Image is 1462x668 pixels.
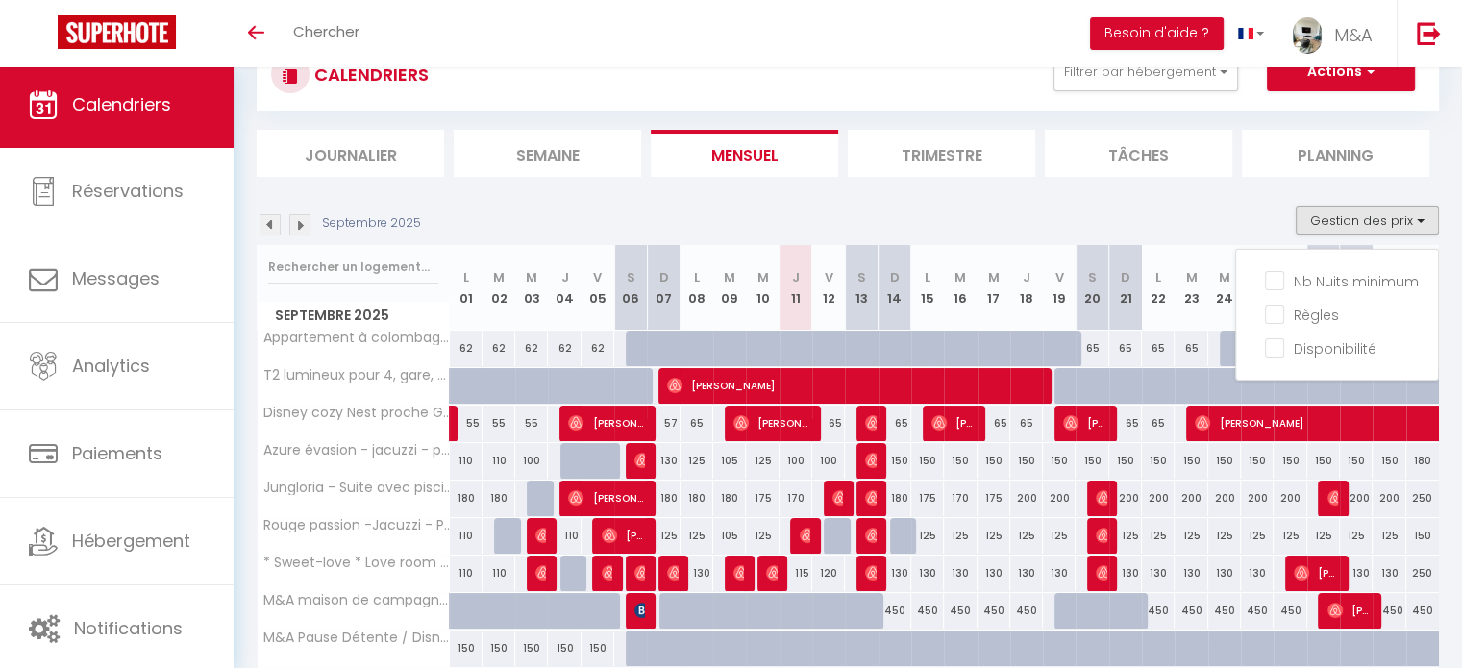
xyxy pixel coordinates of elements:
[1241,518,1274,554] div: 125
[1406,481,1439,516] div: 250
[865,480,876,516] span: [PERSON_NAME]
[515,631,548,666] div: 150
[681,556,713,591] div: 130
[857,268,866,286] abbr: S
[1373,593,1405,629] div: 450
[450,631,483,666] div: 150
[944,481,977,516] div: 170
[865,555,876,591] span: [PERSON_NAME]
[548,245,581,331] th: 04
[1406,443,1439,479] div: 180
[1142,481,1175,516] div: 200
[1340,518,1373,554] div: 125
[483,443,515,479] div: 110
[582,245,614,331] th: 05
[593,268,602,286] abbr: V
[1142,331,1175,366] div: 65
[780,245,812,331] th: 11
[1175,518,1207,554] div: 125
[848,130,1035,177] li: Trimestre
[667,555,678,591] span: [PERSON_NAME]
[1142,443,1175,479] div: 150
[634,592,645,629] span: Seeruttun Zahra
[602,555,612,591] span: [PERSON_NAME]
[978,556,1010,591] div: 130
[1010,518,1043,554] div: 125
[322,214,421,233] p: Septembre 2025
[1063,405,1106,441] span: [PERSON_NAME]
[260,556,453,570] span: * Sweet-love * Love room près de Disney / Parking
[602,517,645,554] span: [PERSON_NAME]
[548,631,581,666] div: 150
[293,21,359,41] span: Chercher
[1340,481,1373,516] div: 200
[978,593,1010,629] div: 450
[647,443,680,479] div: 130
[911,593,944,629] div: 450
[1142,556,1175,591] div: 130
[1121,268,1130,286] abbr: D
[1274,245,1306,331] th: 26
[780,443,812,479] div: 100
[1175,481,1207,516] div: 200
[713,481,746,516] div: 180
[74,616,183,640] span: Notifications
[1053,53,1238,91] button: Filtrer par hébergement
[260,631,453,645] span: M&A Pause Détente / Disney / [GEOGRAPHIC_DATA] / Wifi / Bureau
[260,518,453,532] span: Rouge passion -Jacuzzi - Parking - près de [GEOGRAPHIC_DATA]
[1010,443,1043,479] div: 150
[450,443,483,479] div: 110
[1023,268,1030,286] abbr: J
[792,268,800,286] abbr: J
[1109,556,1142,591] div: 130
[1340,556,1373,591] div: 130
[1010,556,1043,591] div: 130
[911,245,944,331] th: 15
[1043,245,1076,331] th: 19
[58,15,176,49] img: Super Booking
[911,443,944,479] div: 150
[1327,592,1371,629] span: [PERSON_NAME]
[978,481,1010,516] div: 175
[812,556,845,591] div: 120
[954,268,966,286] abbr: M
[1155,268,1161,286] abbr: L
[1142,406,1175,441] div: 65
[1242,130,1429,177] li: Planning
[450,245,483,331] th: 01
[978,518,1010,554] div: 125
[825,268,833,286] abbr: V
[72,441,162,465] span: Paiements
[260,368,453,383] span: T2 lumineux pour 4, gare, Disney
[1208,481,1241,516] div: 200
[879,406,911,441] div: 65
[257,130,444,177] li: Journalier
[450,556,483,591] div: 110
[535,517,546,554] span: [PERSON_NAME]
[1406,245,1439,331] th: 30
[515,245,548,331] th: 03
[1307,245,1340,331] th: 27
[260,406,453,420] span: Disney cozy Nest proche Gare
[681,443,713,479] div: 125
[483,406,515,441] div: 55
[72,529,190,553] span: Hébergement
[1373,481,1405,516] div: 200
[681,245,713,331] th: 08
[15,8,73,65] button: Ouvrir le widget de chat LiveChat
[1010,593,1043,629] div: 450
[1109,245,1142,331] th: 21
[1241,481,1274,516] div: 200
[911,481,944,516] div: 175
[450,481,483,516] div: 180
[1373,443,1405,479] div: 150
[1043,518,1076,554] div: 125
[1186,268,1198,286] abbr: M
[944,245,977,331] th: 16
[526,268,537,286] abbr: M
[1293,17,1322,54] img: ...
[890,268,900,286] abbr: D
[1010,245,1043,331] th: 18
[733,405,809,441] span: [PERSON_NAME]
[450,518,483,554] div: 110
